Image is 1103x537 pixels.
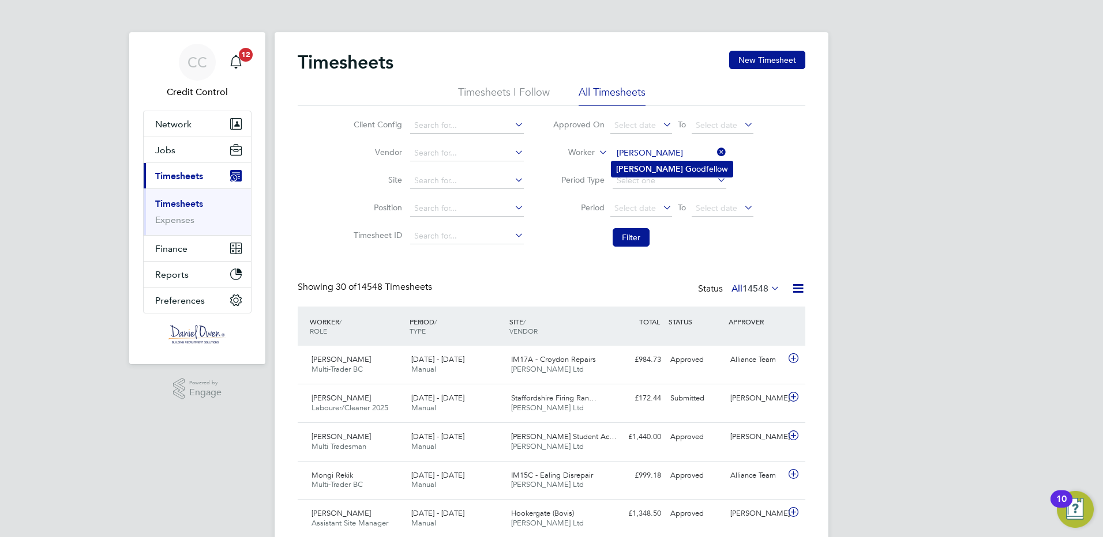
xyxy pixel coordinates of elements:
span: Manual [411,479,436,489]
span: [DATE] - [DATE] [411,508,464,518]
div: 10 [1056,499,1067,514]
span: Multi Tradesman [312,441,366,451]
span: [PERSON_NAME] Ltd [511,364,584,374]
span: IM15C - Ealing Disrepair [511,470,593,480]
span: [PERSON_NAME] Student Ac… [511,432,617,441]
div: [PERSON_NAME] [726,504,786,523]
b: [PERSON_NAME] [616,164,683,174]
span: Network [155,119,192,130]
span: [PERSON_NAME] [312,508,371,518]
span: [PERSON_NAME] Ltd [511,479,584,489]
li: Timesheets I Follow [458,85,550,106]
a: Go to home page [143,325,252,343]
label: Worker [543,147,595,158]
div: Approved [666,466,726,485]
div: Submitted [666,389,726,408]
span: Select date [614,120,656,130]
label: Client Config [350,119,402,130]
a: 12 [224,44,247,81]
span: [PERSON_NAME] Ltd [511,518,584,528]
input: Select one [613,173,726,189]
label: Period [553,202,605,213]
span: Assistant Site Manager [312,518,388,528]
span: CC [187,55,207,70]
div: [PERSON_NAME] [726,389,786,408]
input: Search for... [613,145,726,161]
span: 14548 Timesheets [336,281,432,293]
span: Multi-Trader BC [312,479,363,489]
div: SITE [507,311,606,341]
label: Approved On [553,119,605,130]
span: Timesheets [155,171,203,181]
label: Period Type [553,175,605,185]
span: To [674,117,689,132]
b: G [685,164,692,174]
span: 12 [239,48,253,62]
span: Staffordshire Firing Ran… [511,393,596,403]
span: Credit Control [143,85,252,99]
input: Search for... [410,173,524,189]
span: [DATE] - [DATE] [411,470,464,480]
button: Timesheets [144,163,251,188]
div: Showing [298,281,434,293]
li: oodfellow [611,161,733,177]
span: 14548 [742,283,768,294]
button: Jobs [144,137,251,162]
div: Timesheets [144,188,251,235]
span: [DATE] - [DATE] [411,432,464,441]
span: / [434,317,437,326]
span: [PERSON_NAME] [312,432,371,441]
span: Mongi Rekik [312,470,353,480]
button: Preferences [144,288,251,313]
span: Select date [696,120,737,130]
span: [PERSON_NAME] [312,393,371,403]
label: Vendor [350,147,402,157]
input: Search for... [410,228,524,244]
nav: Main navigation [129,32,265,364]
a: Timesheets [155,198,203,209]
div: £172.44 [606,389,666,408]
label: Position [350,202,402,213]
div: Alliance Team [726,350,786,369]
span: / [339,317,342,326]
span: Multi-Trader BC [312,364,363,374]
span: Labourer/Cleaner 2025 [312,403,388,413]
div: Alliance Team [726,466,786,485]
div: STATUS [666,311,726,332]
button: Network [144,111,251,137]
span: Reports [155,269,189,280]
label: Timesheet ID [350,230,402,240]
span: [PERSON_NAME] Ltd [511,441,584,451]
span: Manual [411,364,436,374]
div: Approved [666,428,726,447]
div: PERIOD [407,311,507,341]
span: Engage [189,388,222,398]
span: Jobs [155,145,175,156]
div: £984.73 [606,350,666,369]
input: Search for... [410,201,524,217]
button: Finance [144,236,251,261]
span: Manual [411,518,436,528]
span: [PERSON_NAME] Ltd [511,403,584,413]
span: ROLE [310,326,327,335]
a: Powered byEngage [173,378,222,400]
span: / [523,317,526,326]
div: Approved [666,350,726,369]
span: Select date [696,203,737,213]
span: Hookergate (Bovis) [511,508,574,518]
label: Site [350,175,402,185]
span: Preferences [155,295,205,306]
li: All Timesheets [579,85,646,106]
span: [DATE] - [DATE] [411,393,464,403]
div: £1,348.50 [606,504,666,523]
div: [PERSON_NAME] [726,428,786,447]
div: £999.18 [606,466,666,485]
div: WORKER [307,311,407,341]
span: TYPE [410,326,426,335]
button: Open Resource Center, 10 new notifications [1057,491,1094,528]
button: New Timesheet [729,51,805,69]
span: Finance [155,243,187,254]
span: [DATE] - [DATE] [411,354,464,364]
input: Search for... [410,145,524,161]
a: Expenses [155,214,194,225]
